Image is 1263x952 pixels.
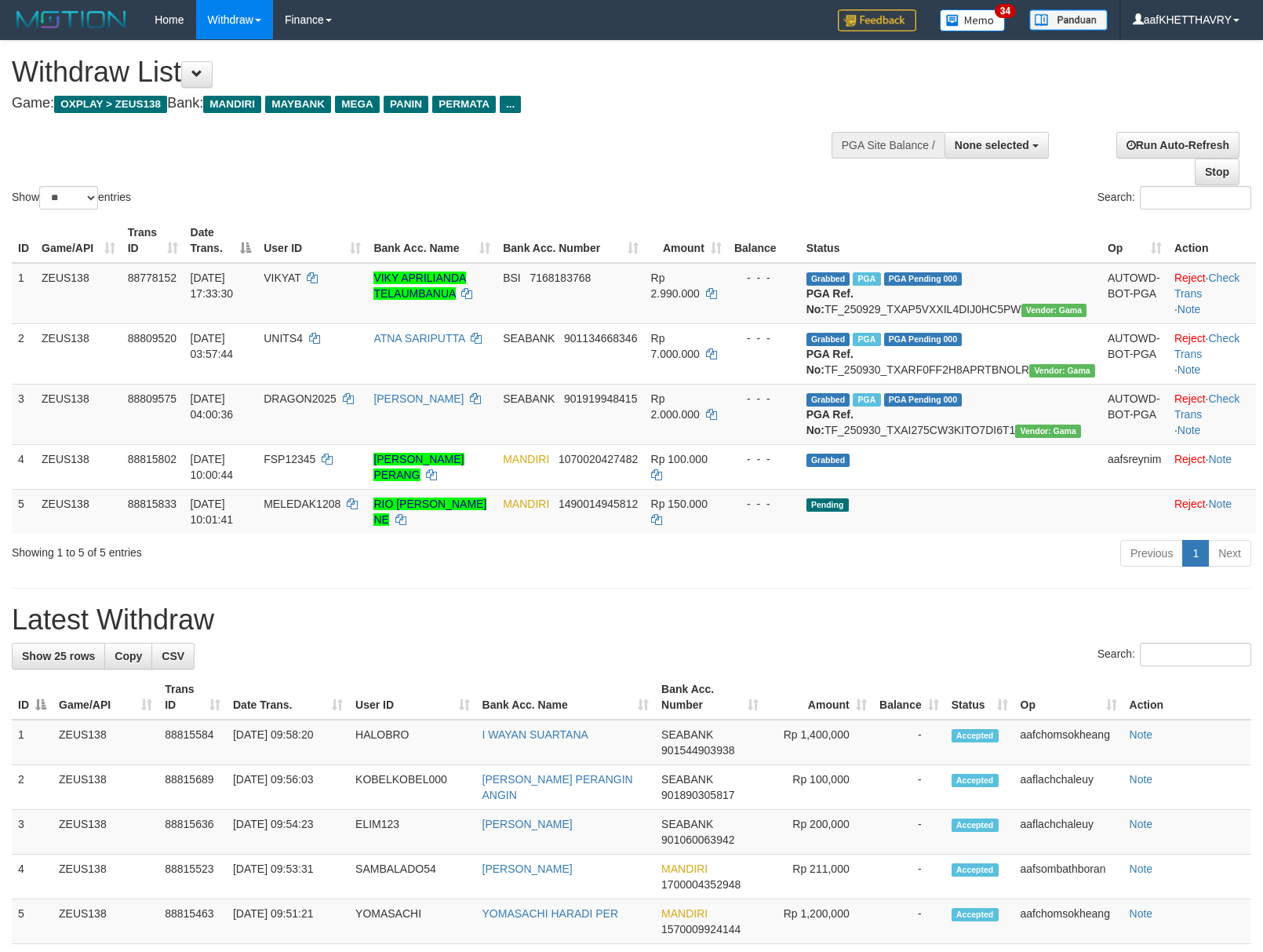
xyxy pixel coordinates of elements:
[765,899,872,944] td: Rp 1,200,000
[191,453,234,481] span: [DATE] 10:00:44
[1029,9,1108,31] img: panduan.png
[12,444,35,489] td: 4
[651,332,700,360] span: Rp 7.000.000
[1014,899,1123,944] td: aafchomsokheang
[264,498,340,510] span: MELEDAK1208
[54,96,167,113] span: OXPLAY > ZEUS138
[191,392,234,421] span: [DATE] 04:00:36
[12,899,53,944] td: 5
[884,393,963,407] span: PGA Pending
[503,498,549,510] span: MANDIRI
[806,408,854,436] b: PGA Ref. No:
[765,855,872,899] td: Rp 211,000
[734,496,794,512] div: - - -
[227,675,349,720] th: Date Trans.: activate to sort column ascending
[873,720,945,765] td: -
[1168,489,1256,534] td: ·
[806,272,850,286] span: Grabbed
[12,643,105,669] a: Show 25 rows
[1168,323,1256,384] td: · ·
[952,774,999,787] span: Accepted
[227,810,349,855] td: [DATE] 09:54:23
[884,333,963,346] span: PGA Pending
[1174,392,1206,405] a: Reject
[952,729,999,742] span: Accepted
[128,272,177,284] span: 88778152
[1097,186,1251,210] label: Search:
[873,855,945,899] td: -
[728,218,800,263] th: Balance
[1014,720,1123,765] td: aafchomsokheang
[482,773,633,801] a: [PERSON_NAME] PERANGIN ANGIN
[12,720,53,765] td: 1
[806,348,854,376] b: PGA Ref. No:
[661,818,713,830] span: SEABANK
[500,96,521,113] span: ...
[1130,773,1153,786] a: Note
[734,330,794,346] div: - - -
[162,650,184,662] span: CSV
[1177,363,1201,376] a: Note
[806,287,854,316] b: PGA Ref. No:
[191,498,234,526] span: [DATE] 10:01:41
[349,899,475,944] td: YOMASACHI
[1101,323,1168,384] td: AUTOWD-BOT-PGA
[651,498,708,510] span: Rp 150.000
[349,765,475,810] td: KOBELKOBEL000
[503,453,549,465] span: MANDIRI
[191,332,234,360] span: [DATE] 03:57:44
[945,132,1049,159] button: None selected
[12,57,826,88] h1: Withdraw List
[482,907,618,920] a: YOMASACHI HARADI PER
[1116,132,1239,159] a: Run Auto-Refresh
[191,272,234,300] span: [DATE] 17:33:30
[158,855,227,899] td: 88815523
[53,675,158,720] th: Game/API: activate to sort column ascending
[853,333,880,346] span: Marked by aafkaynarin
[661,923,741,936] span: Copy 1570009924144 to clipboard
[349,675,475,720] th: User ID: activate to sort column ascending
[158,899,227,944] td: 88815463
[53,899,158,944] td: ZEUS138
[1120,540,1183,567] a: Previous
[945,675,1014,720] th: Status: activate to sort column ascending
[1208,453,1232,465] a: Note
[503,332,555,345] span: SEABANK
[104,643,152,669] a: Copy
[530,272,591,284] span: Copy 7168183768 to clipboard
[806,498,849,512] span: Pending
[158,720,227,765] td: 88815584
[559,453,638,465] span: Copy 1070020427482 to clipboard
[128,498,177,510] span: 88815833
[1130,907,1153,920] a: Note
[838,9,916,31] img: Feedback.jpg
[12,675,53,720] th: ID: activate to sort column descending
[1101,218,1168,263] th: Op: activate to sort column ascending
[264,272,300,284] span: VIKYAT
[952,819,999,832] span: Accepted
[257,218,367,263] th: User ID: activate to sort column ascending
[227,720,349,765] td: [DATE] 09:58:20
[53,765,158,810] td: ZEUS138
[734,451,794,467] div: - - -
[476,675,656,720] th: Bank Acc. Name: activate to sort column ascending
[661,907,708,920] span: MANDIRI
[35,323,122,384] td: ZEUS138
[884,272,963,286] span: PGA Pending
[853,272,880,286] span: Marked by aafchomsokheang
[39,186,98,210] select: Showentries
[832,132,945,159] div: PGA Site Balance /
[873,765,945,810] td: -
[765,765,872,810] td: Rp 100,000
[22,650,95,662] span: Show 25 rows
[651,392,700,421] span: Rp 2.000.000
[800,323,1101,384] td: TF_250930_TXARF0FF2H8APRTBNOLR
[1101,444,1168,489] td: aafsreynim
[1195,159,1239,185] a: Stop
[1021,304,1087,317] span: Vendor URL: https://trx31.1velocity.biz
[1174,332,1206,345] a: Reject
[53,720,158,765] td: ZEUS138
[800,384,1101,444] td: TF_250930_TXAI275CW3KITO7DI6T1
[1182,540,1209,567] a: 1
[1174,332,1239,360] a: Check Trans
